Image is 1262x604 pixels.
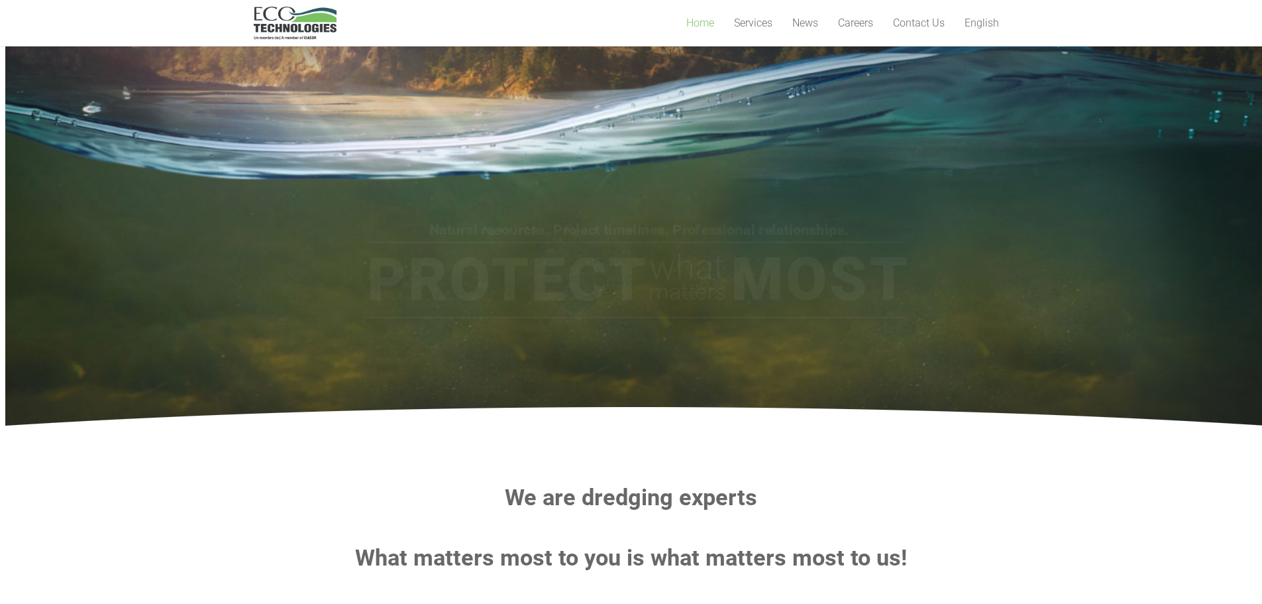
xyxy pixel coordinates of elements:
rs-layer: Protect [367,250,649,310]
span: Careers [838,17,873,29]
rs-layer: Most [731,249,910,309]
rs-layer: matters [649,274,727,309]
rs-layer: what [649,249,725,284]
strong: We are dredging experts [505,484,757,511]
rs-layer: Natural resources. Project timelines. Professional relationships. [429,223,849,237]
span: Home [686,17,714,29]
a: logo_EcoTech_ASDR_RGB [254,7,337,40]
span: News [792,17,818,29]
span: Contact Us [893,17,945,29]
span: English [965,17,999,29]
strong: What matters most to you is what matters most to us! [355,544,907,571]
span: Services [734,17,772,29]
